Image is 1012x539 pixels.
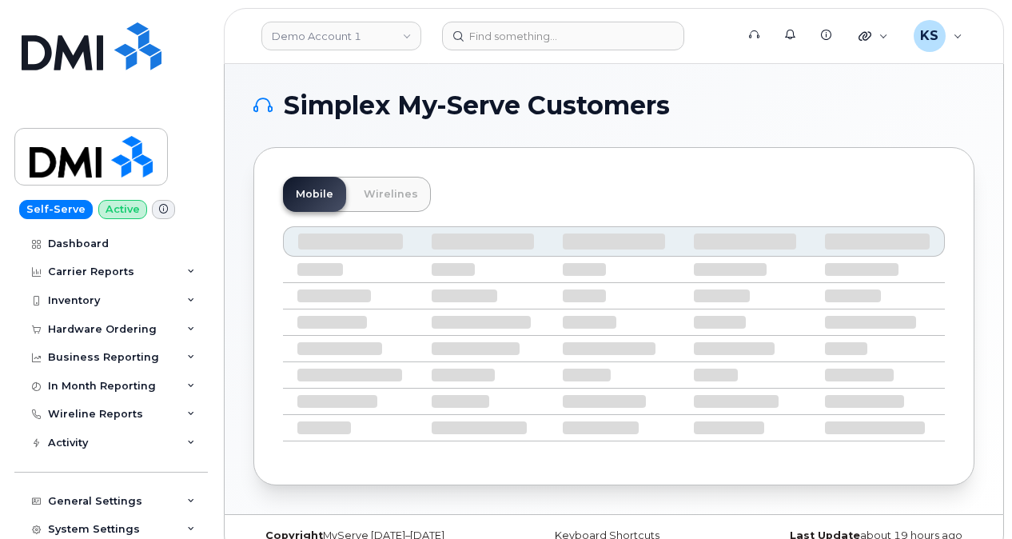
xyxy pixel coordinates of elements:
a: Mobile [283,177,346,212]
a: Wirelines [351,177,431,212]
span: Simplex My-Serve Customers [284,94,670,118]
